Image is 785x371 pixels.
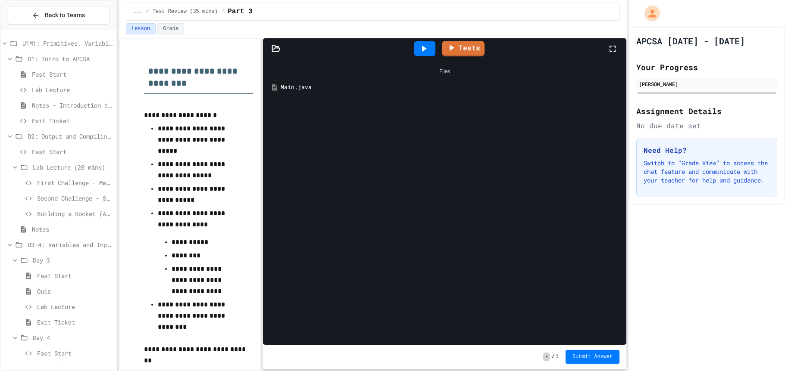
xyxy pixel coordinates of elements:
[221,8,224,15] span: /
[267,63,622,80] div: Files
[37,178,113,187] span: First Challenge - Manual Column Alignment
[8,6,109,25] button: Back to Teams
[157,23,184,34] button: Grade
[32,85,113,94] span: Lab Lecture
[37,287,113,296] span: Quiz
[37,194,113,203] span: Second Challenge - Special Characters
[33,256,113,265] span: Day 3
[33,333,113,342] span: Day 4
[551,353,554,360] span: /
[543,352,550,361] span: -
[556,353,559,360] span: 1
[32,225,113,234] span: Notes
[37,349,113,358] span: Fast Start
[644,145,770,155] h3: Need Help?
[228,6,253,17] span: Part 3
[639,80,775,88] div: [PERSON_NAME]
[32,147,113,156] span: Fast Start
[636,61,777,73] h2: Your Progress
[22,39,113,48] span: U1M1: Primitives, Variables, Basic I/O
[636,35,745,47] h1: APCSA [DATE] - [DATE]
[146,8,149,15] span: /
[636,105,777,117] h2: Assignment Details
[37,318,113,327] span: Exit Ticket
[566,350,620,364] button: Submit Answer
[37,271,113,280] span: Fast Start
[32,101,113,110] span: Notes - Introduction to Java Programming
[32,116,113,125] span: Exit Ticket
[644,159,770,185] p: Switch to "Grade View" to access the chat feature and communicate with your teacher for help and ...
[281,83,622,92] div: Main.java
[37,302,113,311] span: Lab Lecture
[28,54,113,63] span: D1: Intro to APCSA
[37,209,113,218] span: Building a Rocket (ASCII Art)
[28,240,113,249] span: D3-4: Variables and Input
[32,70,113,79] span: Fast Start
[572,353,613,360] span: Submit Answer
[133,8,143,15] span: ...
[45,11,85,20] span: Back to Teams
[28,132,113,141] span: D2: Output and Compiling Code
[33,163,113,172] span: Lab Lecture (20 mins)
[635,3,662,23] div: My Account
[153,8,218,15] span: Test Review (35 mins)
[442,41,485,56] a: Tests
[126,23,156,34] button: Lesson
[636,121,777,131] div: No due date set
